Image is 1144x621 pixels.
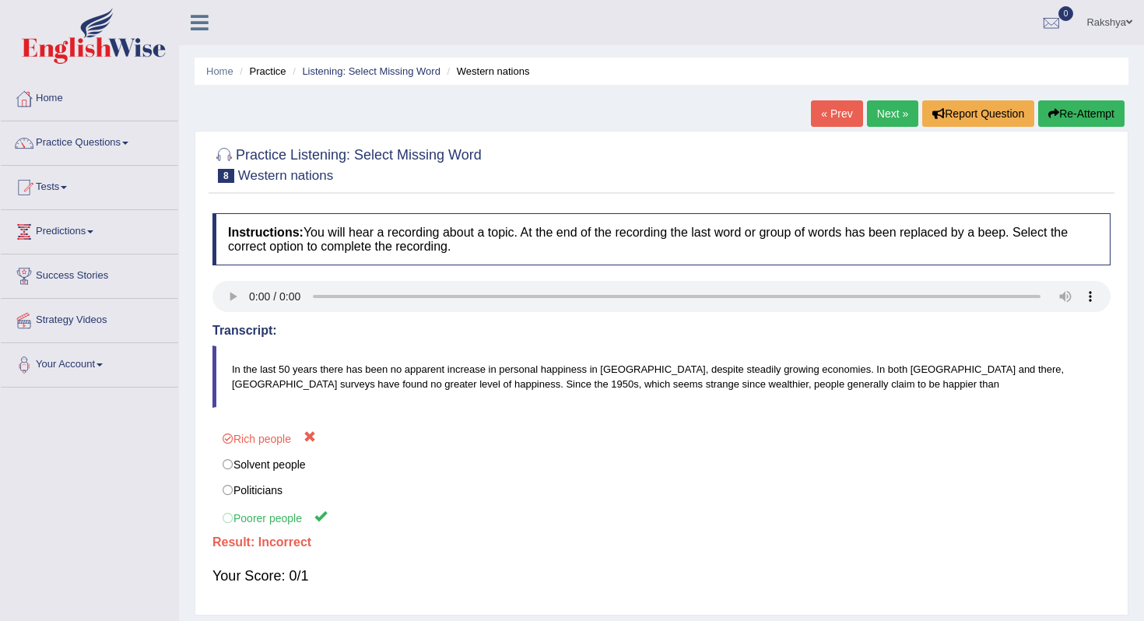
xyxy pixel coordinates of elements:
[811,100,862,127] a: « Prev
[236,64,286,79] li: Practice
[212,477,1111,503] label: Politicians
[444,64,530,79] li: Western nations
[1,254,178,293] a: Success Stories
[212,346,1111,408] blockquote: In the last 50 years there has been no apparent increase in personal happiness in [GEOGRAPHIC_DAT...
[212,144,482,183] h2: Practice Listening: Select Missing Word
[922,100,1034,127] button: Report Question
[212,213,1111,265] h4: You will hear a recording about a topic. At the end of the recording the last word or group of wo...
[867,100,918,127] a: Next »
[302,65,440,77] a: Listening: Select Missing Word
[212,423,1111,452] label: Rich people
[1,299,178,338] a: Strategy Videos
[212,451,1111,478] label: Solvent people
[238,168,334,183] small: Western nations
[1,77,178,116] a: Home
[206,65,233,77] a: Home
[212,324,1111,338] h4: Transcript:
[1,121,178,160] a: Practice Questions
[1,210,178,249] a: Predictions
[228,226,304,239] b: Instructions:
[212,557,1111,595] div: Your Score: 0/1
[218,169,234,183] span: 8
[1,166,178,205] a: Tests
[212,535,1111,549] h4: Result:
[1058,6,1074,21] span: 0
[1038,100,1125,127] button: Re-Attempt
[1,343,178,382] a: Your Account
[212,503,1111,532] label: Poorer people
